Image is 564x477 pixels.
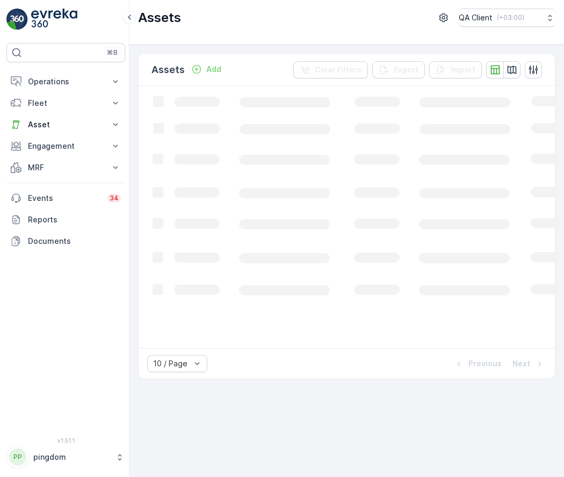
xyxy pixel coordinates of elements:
[315,64,361,75] p: Clear Filters
[452,357,503,370] button: Previous
[6,114,125,135] button: Asset
[512,358,530,369] p: Next
[9,449,26,466] div: PP
[6,230,125,252] a: Documents
[6,92,125,114] button: Fleet
[31,9,77,30] img: logo_light-DOdMpM7g.png
[28,141,104,151] p: Engagement
[6,71,125,92] button: Operations
[372,61,425,78] button: Export
[468,358,502,369] p: Previous
[28,162,104,173] p: MRF
[394,64,418,75] p: Export
[6,437,125,444] span: v 1.51.1
[110,194,119,203] p: 34
[6,135,125,157] button: Engagement
[429,61,482,78] button: Import
[293,61,368,78] button: Clear Filters
[28,193,101,204] p: Events
[187,63,226,76] button: Add
[511,357,546,370] button: Next
[28,119,104,130] p: Asset
[28,98,104,109] p: Fleet
[6,9,28,30] img: logo
[206,64,221,75] p: Add
[6,187,125,209] a: Events34
[6,157,125,178] button: MRF
[28,214,121,225] p: Reports
[107,48,118,57] p: ⌘B
[151,62,185,77] p: Assets
[33,452,110,462] p: pingdom
[459,12,493,23] p: QA Client
[6,446,125,468] button: PPpingdom
[138,9,181,26] p: Assets
[459,9,555,27] button: QA Client(+03:00)
[6,209,125,230] a: Reports
[28,76,104,87] p: Operations
[497,13,524,22] p: ( +03:00 )
[28,236,121,247] p: Documents
[451,64,475,75] p: Import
